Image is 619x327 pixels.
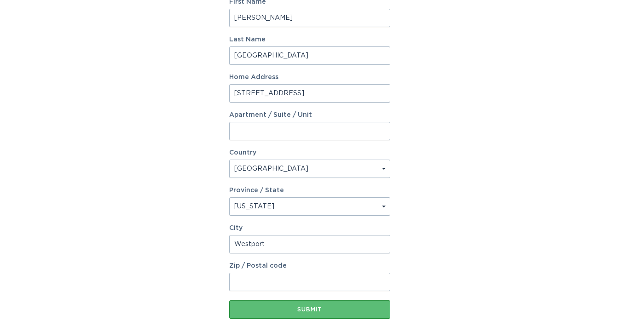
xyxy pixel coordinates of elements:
[229,36,390,43] label: Last Name
[229,74,390,80] label: Home Address
[229,300,390,319] button: Submit
[234,307,386,312] div: Submit
[229,187,284,194] label: Province / State
[229,225,390,231] label: City
[229,263,390,269] label: Zip / Postal code
[229,149,256,156] label: Country
[229,112,390,118] label: Apartment / Suite / Unit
